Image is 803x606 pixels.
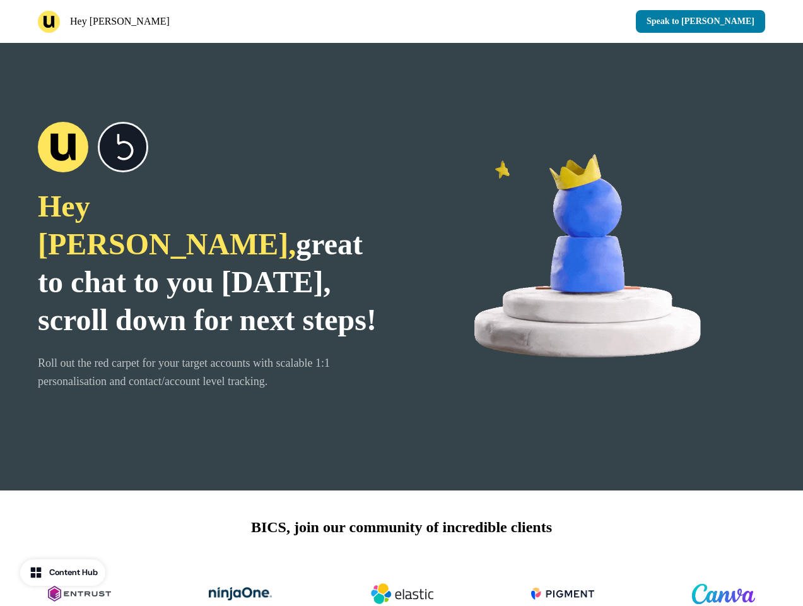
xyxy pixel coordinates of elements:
span: great to chat to you [DATE], scroll down for next steps! [38,227,377,336]
span: Hey [PERSON_NAME], [38,189,296,261]
div: Content Hub [49,566,98,579]
a: Speak to [PERSON_NAME] [636,10,765,33]
span: Roll out the red carpet for your target accounts with scalable 1:1 personalisation and contact/ac... [38,357,330,388]
p: Hey [PERSON_NAME] [70,14,170,29]
button: Content Hub [20,559,105,586]
p: BICS, join our community of incredible clients [251,516,552,538]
